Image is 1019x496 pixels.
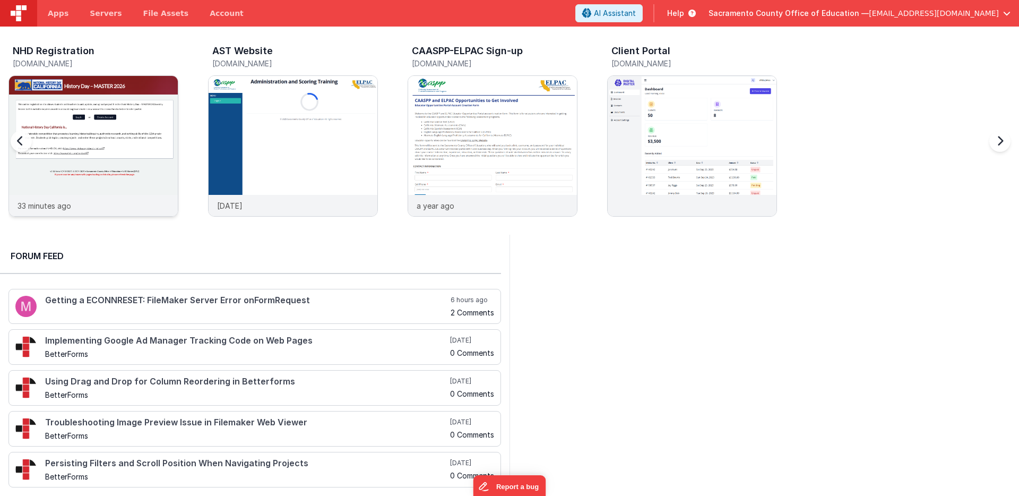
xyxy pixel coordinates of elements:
[8,289,501,324] a: Getting a ECONNRESET: FileMaker Server Error onFormRequest 6 hours ago 2 Comments
[450,431,494,439] h5: 0 Comments
[212,59,378,67] h5: [DOMAIN_NAME]
[45,336,448,346] h4: Implementing Google Ad Manager Tracking Code on Web Pages
[450,459,494,467] h5: [DATE]
[8,329,501,365] a: Implementing Google Ad Manager Tracking Code on Web Pages BetterForms [DATE] 0 Comments
[45,350,448,358] h5: BetterForms
[575,4,643,22] button: AI Assistant
[13,59,178,67] h5: [DOMAIN_NAME]
[412,59,577,67] h5: [DOMAIN_NAME]
[611,59,777,67] h5: [DOMAIN_NAME]
[709,8,869,19] span: Sacramento County Office of Education —
[594,8,636,19] span: AI Assistant
[451,296,494,304] h5: 6 hours ago
[15,296,37,317] img: 100.png
[45,432,448,440] h5: BetterForms
[15,418,37,439] img: 295_2.png
[451,309,494,317] h5: 2 Comments
[48,8,68,19] span: Apps
[8,370,501,406] a: Using Drag and Drop for Column Reordering in Betterforms BetterForms [DATE] 0 Comments
[450,336,494,345] h5: [DATE]
[45,418,448,427] h4: Troubleshooting Image Preview Issue in Filemaker Web Viewer
[8,452,501,488] a: Persisting Filters and Scroll Position When Navigating Projects BetterForms [DATE] 0 Comments
[667,8,684,19] span: Help
[13,46,94,56] h3: NHD Registration
[450,418,494,426] h5: [DATE]
[15,336,37,357] img: 295_2.png
[45,377,448,387] h4: Using Drag and Drop for Column Reordering in Betterforms
[450,377,494,386] h5: [DATE]
[45,473,448,481] h5: BetterForms
[45,459,448,468] h4: Persisting Filters and Scroll Position When Navigating Projects
[709,8,1011,19] button: Sacramento County Office of Education — [EMAIL_ADDRESS][DOMAIN_NAME]
[143,8,189,19] span: File Assets
[417,200,454,211] p: a year ago
[8,411,501,447] a: Troubleshooting Image Preview Issue in Filemaker Web Viewer BetterForms [DATE] 0 Comments
[15,459,37,480] img: 295_2.png
[90,8,122,19] span: Servers
[412,46,523,56] h3: CAASPP-ELPAC Sign-up
[11,250,490,262] h2: Forum Feed
[450,390,494,398] h5: 0 Comments
[45,296,448,305] h4: Getting a ECONNRESET: FileMaker Server Error onFormRequest
[45,391,448,399] h5: BetterForms
[611,46,670,56] h3: Client Portal
[217,200,243,211] p: [DATE]
[15,377,37,398] img: 295_2.png
[212,46,273,56] h3: AST Website
[450,349,494,357] h5: 0 Comments
[869,8,999,19] span: [EMAIL_ADDRESS][DOMAIN_NAME]
[450,472,494,480] h5: 0 Comments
